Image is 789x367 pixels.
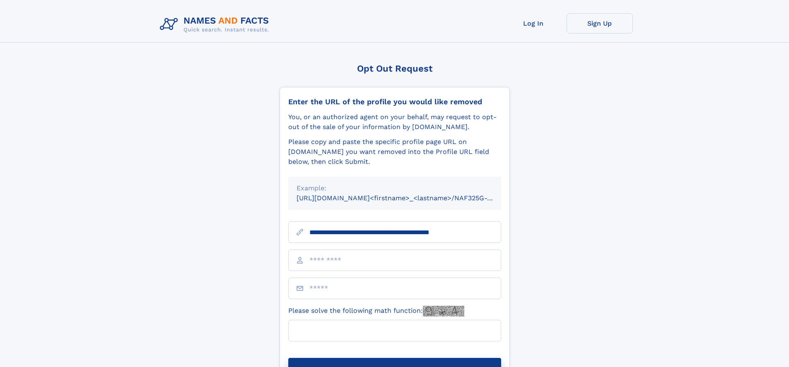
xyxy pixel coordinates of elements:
div: Opt Out Request [280,63,510,74]
div: Example: [297,183,493,193]
div: You, or an authorized agent on your behalf, may request to opt-out of the sale of your informatio... [288,112,501,132]
small: [URL][DOMAIN_NAME]<firstname>_<lastname>/NAF325G-xxxxxxxx [297,194,517,202]
div: Please copy and paste the specific profile page URL on [DOMAIN_NAME] you want removed into the Pr... [288,137,501,167]
a: Log In [500,13,567,34]
a: Sign Up [567,13,633,34]
label: Please solve the following math function: [288,306,464,317]
div: Enter the URL of the profile you would like removed [288,97,501,106]
img: Logo Names and Facts [157,13,276,36]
